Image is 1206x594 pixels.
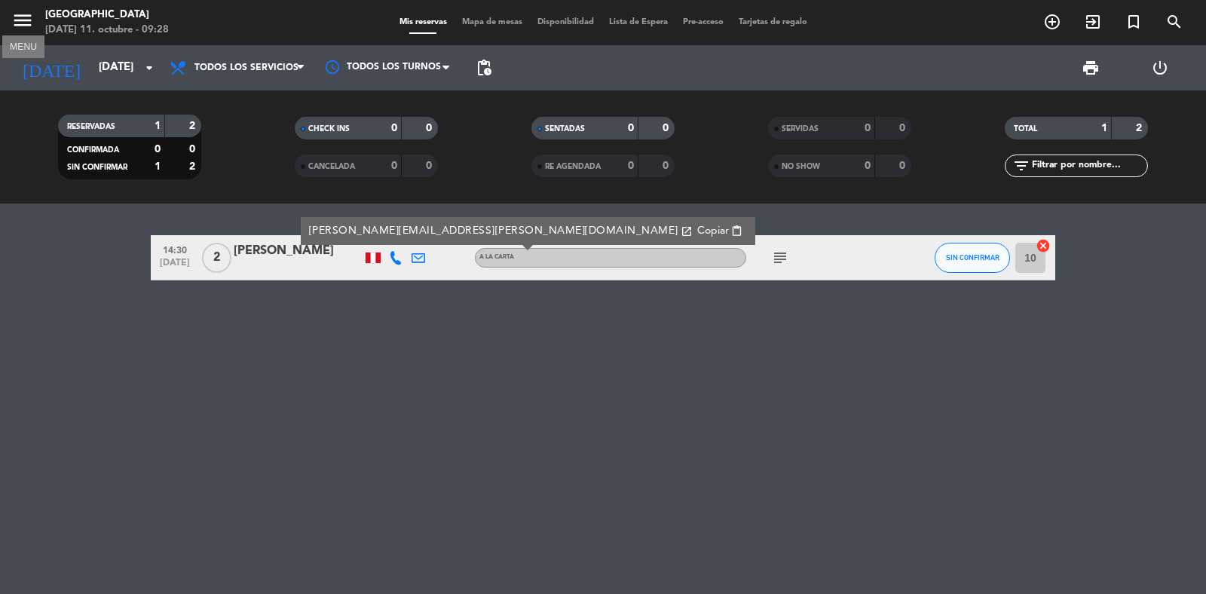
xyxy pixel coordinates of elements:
[392,18,455,26] span: Mis reservas
[155,144,161,155] strong: 0
[545,125,585,133] span: SENTADAS
[601,18,675,26] span: Lista de Espera
[628,123,634,133] strong: 0
[693,222,748,240] button: Copiarcontent_paste
[194,63,298,73] span: Todos los servicios
[782,125,819,133] span: SERVIDAS
[11,51,91,84] i: [DATE]
[308,163,355,170] span: CANCELADA
[156,240,194,258] span: 14:30
[189,161,198,172] strong: 2
[663,161,672,171] strong: 0
[782,163,820,170] span: NO SHOW
[899,161,908,171] strong: 0
[140,59,158,77] i: arrow_drop_down
[11,9,34,37] button: menu
[308,125,350,133] span: CHECK INS
[391,161,397,171] strong: 0
[1125,13,1143,31] i: turned_in_not
[67,146,119,154] span: CONFIRMADA
[479,254,514,260] span: A la carta
[155,121,161,131] strong: 1
[189,121,198,131] strong: 2
[865,161,871,171] strong: 0
[391,123,397,133] strong: 0
[771,249,789,267] i: subject
[1101,123,1107,133] strong: 1
[675,18,731,26] span: Pre-acceso
[1165,13,1183,31] i: search
[1012,157,1030,175] i: filter_list
[731,225,742,237] span: content_paste
[155,161,161,172] strong: 1
[1036,238,1051,253] i: cancel
[697,223,729,239] span: Copiar
[45,8,169,23] div: [GEOGRAPHIC_DATA]
[545,163,601,170] span: RE AGENDADA
[11,9,34,32] i: menu
[234,241,362,261] div: [PERSON_NAME]
[1014,125,1037,133] span: TOTAL
[309,222,693,240] a: [PERSON_NAME][EMAIL_ADDRESS][PERSON_NAME][DOMAIN_NAME]open_in_new
[663,123,672,133] strong: 0
[426,123,435,133] strong: 0
[45,23,169,38] div: [DATE] 11. octubre - 09:28
[1030,158,1147,174] input: Filtrar por nombre...
[67,164,127,171] span: SIN CONFIRMAR
[1043,13,1061,31] i: add_circle_outline
[865,123,871,133] strong: 0
[1084,13,1102,31] i: exit_to_app
[455,18,530,26] span: Mapa de mesas
[899,123,908,133] strong: 0
[475,59,493,77] span: pending_actions
[1125,45,1195,90] div: LOG OUT
[1082,59,1100,77] span: print
[628,161,634,171] strong: 0
[731,18,815,26] span: Tarjetas de regalo
[946,253,999,262] span: SIN CONFIRMAR
[202,243,231,273] span: 2
[189,144,198,155] strong: 0
[935,243,1010,273] button: SIN CONFIRMAR
[1136,123,1145,133] strong: 2
[156,258,194,275] span: [DATE]
[530,18,601,26] span: Disponibilidad
[2,39,44,53] div: MENU
[426,161,435,171] strong: 0
[67,123,115,130] span: RESERVADAS
[681,225,693,237] i: open_in_new
[1151,59,1169,77] i: power_settings_new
